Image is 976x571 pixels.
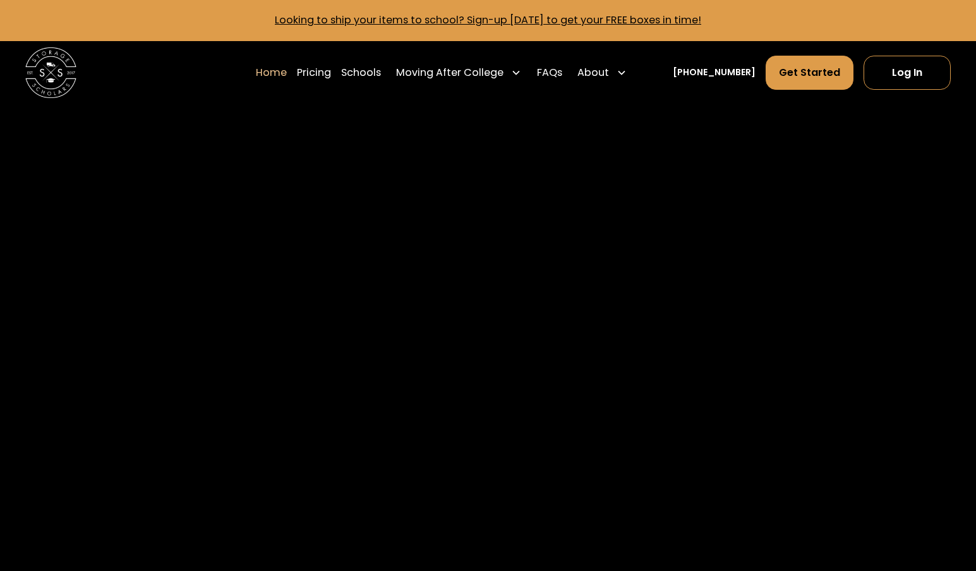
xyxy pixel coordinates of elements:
[396,65,503,80] div: Moving After College
[537,55,562,90] a: FAQs
[256,55,287,90] a: Home
[673,66,756,79] a: [PHONE_NUMBER]
[341,55,381,90] a: Schools
[766,56,853,90] a: Get Started
[297,55,331,90] a: Pricing
[577,65,609,80] div: About
[25,47,76,99] img: Storage Scholars main logo
[275,13,701,27] a: Looking to ship your items to school? Sign-up [DATE] to get your FREE boxes in time!
[864,56,950,90] a: Log In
